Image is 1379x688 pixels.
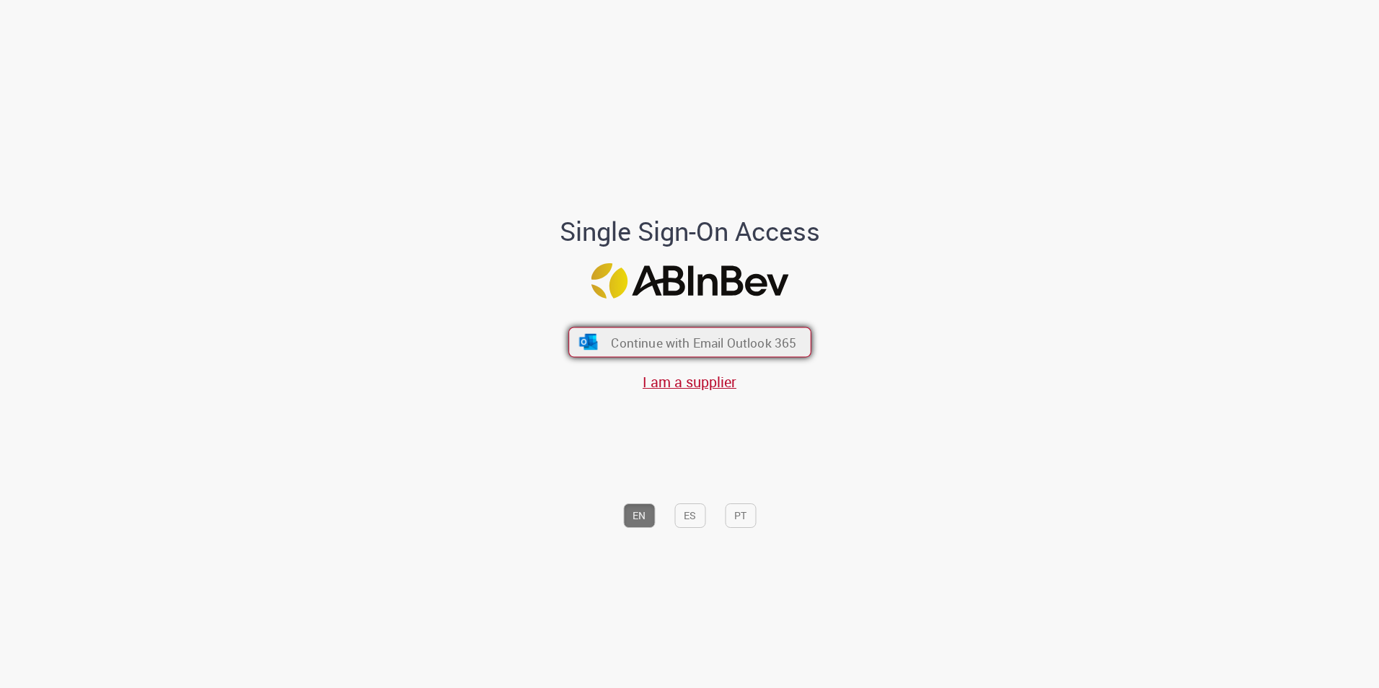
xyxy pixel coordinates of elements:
[591,263,788,299] img: Logo ABInBev
[643,372,736,392] a: I am a supplier
[490,217,890,246] h1: Single Sign-On Access
[623,503,655,528] button: EN
[578,334,599,350] img: ícone Azure/Microsoft 360
[674,503,705,528] button: ES
[725,503,756,528] button: PT
[568,327,811,357] button: ícone Azure/Microsoft 360 Continue with Email Outlook 365
[611,334,796,350] span: Continue with Email Outlook 365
